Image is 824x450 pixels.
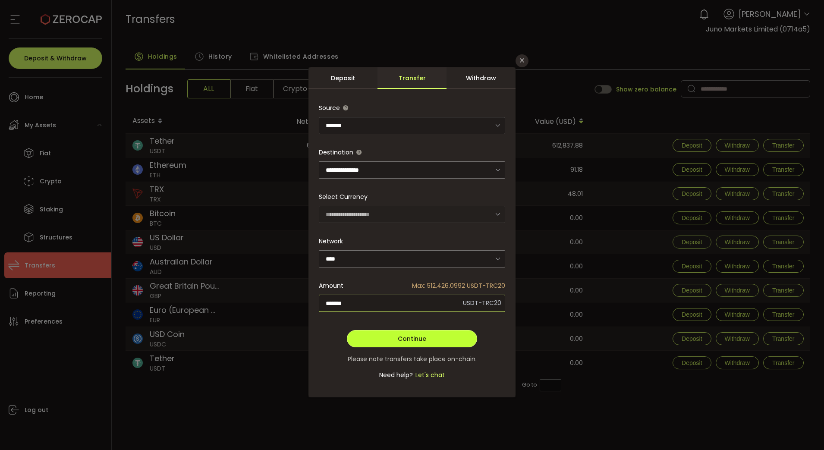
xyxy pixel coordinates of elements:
div: dialog [308,67,516,397]
button: Continue [347,330,477,347]
span: Amount [319,277,343,294]
span: Source [319,104,340,112]
span: Need help? [379,371,413,379]
div: Transfer [377,67,447,89]
div: Withdraw [447,67,516,89]
label: Network [319,237,348,245]
span: Max: 512,426.0992 USDT-TRC20 [412,277,505,294]
iframe: Chat Widget [781,409,824,450]
span: Let's chat [413,371,445,379]
span: USDT-TRC20 [463,299,501,307]
button: Close [516,54,528,67]
span: Please note transfers take place on-chain. [348,355,477,363]
div: Deposit [308,67,377,89]
span: Continue [398,334,426,343]
label: Select Currency [319,192,373,201]
span: Destination [319,148,353,157]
